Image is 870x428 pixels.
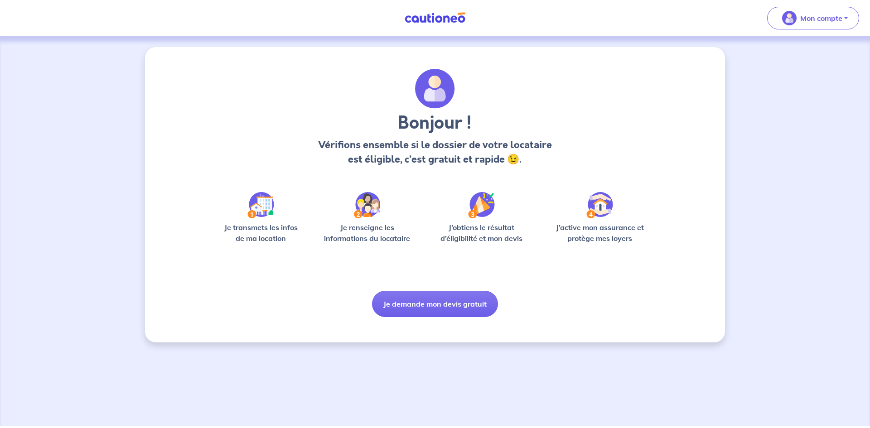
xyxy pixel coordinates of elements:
[401,12,469,24] img: Cautioneo
[315,138,554,167] p: Vérifions ensemble si le dossier de votre locataire est éligible, c’est gratuit et rapide 😉.
[415,69,455,109] img: archivate
[430,222,533,244] p: J’obtiens le résultat d’éligibilité et mon devis
[315,112,554,134] h3: Bonjour !
[800,13,842,24] p: Mon compte
[247,192,274,218] img: /static/90a569abe86eec82015bcaae536bd8e6/Step-1.svg
[319,222,416,244] p: Je renseigne les informations du locataire
[468,192,495,218] img: /static/f3e743aab9439237c3e2196e4328bba9/Step-3.svg
[217,222,304,244] p: Je transmets les infos de ma location
[782,11,797,25] img: illu_account_valid_menu.svg
[372,291,498,317] button: Je demande mon devis gratuit
[354,192,380,218] img: /static/c0a346edaed446bb123850d2d04ad552/Step-2.svg
[767,7,859,29] button: illu_account_valid_menu.svgMon compte
[547,222,652,244] p: J’active mon assurance et protège mes loyers
[586,192,613,218] img: /static/bfff1cf634d835d9112899e6a3df1a5d/Step-4.svg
